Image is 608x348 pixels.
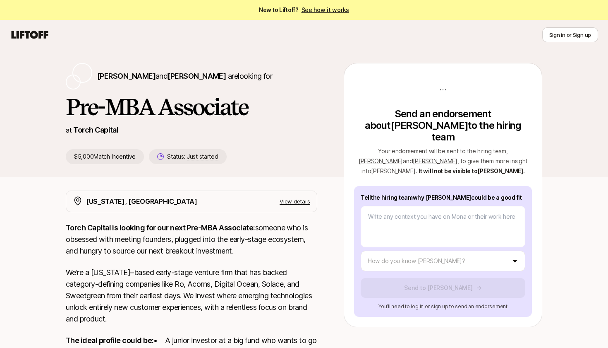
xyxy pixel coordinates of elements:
span: Just started [187,153,218,160]
p: Send an endorsement about [PERSON_NAME] to the hiring team [354,108,532,143]
p: You’ll need to log in or sign up to send an endorsement [361,303,525,310]
p: are looking for [97,70,272,82]
p: Status: [167,152,218,162]
p: someone who is obsessed with meeting founders, plugged into the early-stage ecosystem, and hungry... [66,222,317,257]
h1: Pre-MBA Associate [66,94,317,119]
span: and [403,157,457,164]
p: We’re a [US_STATE]–based early-stage venture firm that has backed category-defining companies lik... [66,267,317,325]
a: Torch Capital [73,126,118,134]
span: [PERSON_NAME] [413,157,457,164]
span: New to Liftoff? [259,5,349,15]
p: View details [280,197,310,205]
a: See how it works [302,6,349,13]
span: Your endorsement will be sent to the hiring team , , to give them more insight into [PERSON_NAME] . [359,147,527,174]
span: and [156,72,226,80]
p: [US_STATE], [GEOGRAPHIC_DATA] [86,196,197,207]
span: [PERSON_NAME] [359,157,403,164]
button: Sign in or Sign up [542,27,598,42]
strong: The ideal profile could be: [66,336,153,345]
p: $5,000 Match Incentive [66,149,144,164]
span: [PERSON_NAME] [97,72,156,80]
span: It will not be visible to [PERSON_NAME] . [419,167,524,174]
strong: Torch Capital is looking for our next Pre-MBA Associate: [66,223,255,232]
p: at [66,125,72,135]
p: Tell the hiring team why [PERSON_NAME] could be a good fit [361,193,525,203]
span: [PERSON_NAME] [168,72,226,80]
